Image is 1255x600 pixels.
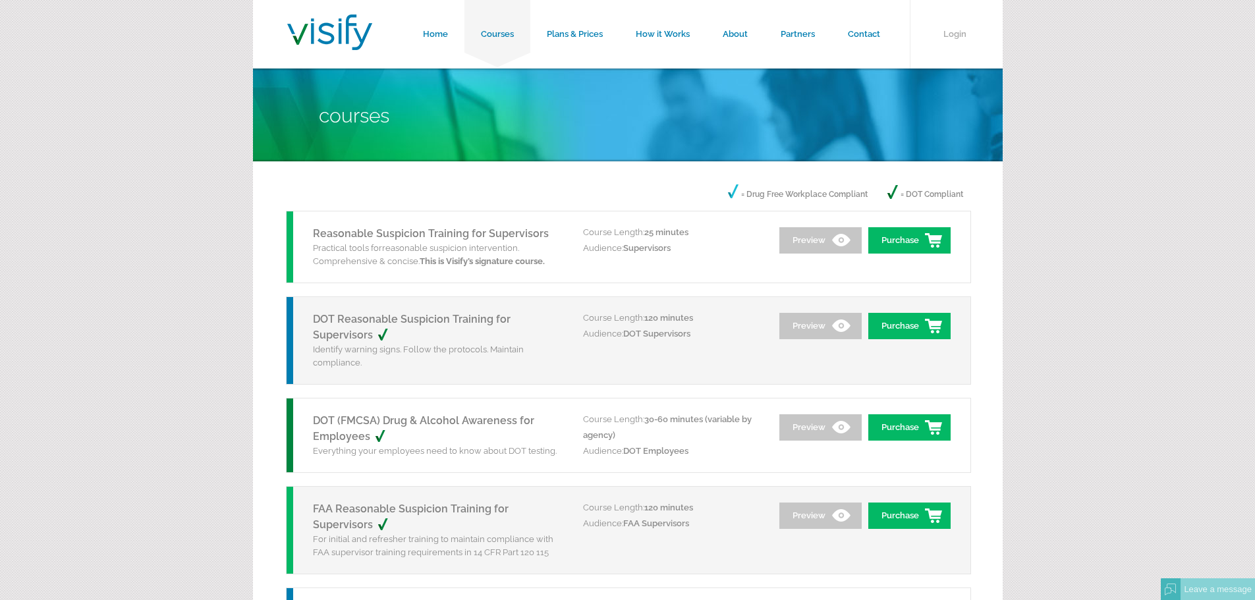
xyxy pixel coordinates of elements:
p: = DOT Compliant [887,184,963,204]
a: Preview [779,313,862,339]
a: Preview [779,503,862,529]
a: Preview [779,227,862,254]
a: Purchase [868,414,951,441]
p: Audience: [583,443,761,459]
p: Course Length: [583,412,761,443]
p: Identify warning signs. Follow the protocols. Maintain compliance. [313,343,563,369]
span: 120 minutes [644,313,693,323]
span: 25 minutes [644,227,688,237]
span: 30-60 minutes (variable by agency) [583,414,752,440]
span: Supervisors [623,243,671,253]
span: DOT Employees [623,446,688,456]
a: Reasonable Suspicion Training for Supervisors [313,227,549,240]
p: Everything your employees need to know about DOT testing. [313,445,563,458]
a: Purchase [868,503,951,529]
img: Visify Training [287,14,372,50]
p: Course Length: [583,500,761,516]
img: Offline [1165,584,1177,595]
a: FAA Reasonable Suspicion Training for Supervisors [313,503,509,531]
p: Audience: [583,240,761,256]
span: DOT Supervisors [623,329,690,339]
p: Audience: [583,516,761,532]
span: Courses [319,104,389,127]
span: reasonable suspicion intervention. Comprehensive & concise. [313,243,545,266]
p: Course Length: [583,225,761,240]
span: For initial and refresher training to maintain compliance with FAA supervisor training requiremen... [313,534,553,557]
a: DOT Reasonable Suspicion Training for Supervisors [313,313,511,341]
p: = Drug Free Workplace Compliant [728,184,868,204]
span: 120 minutes [644,503,693,512]
a: DOT (FMCSA) Drug & Alcohol Awareness for Employees [313,414,534,443]
a: Visify Training [287,35,372,54]
a: Preview [779,414,862,441]
span: FAA Supervisors [623,518,689,528]
a: Purchase [868,227,951,254]
p: Course Length: [583,310,761,326]
div: Leave a message [1181,578,1255,600]
strong: This is Visify’s signature course. [420,256,545,266]
p: Audience: [583,326,761,342]
p: Practical tools for [313,242,563,268]
a: Purchase [868,313,951,339]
